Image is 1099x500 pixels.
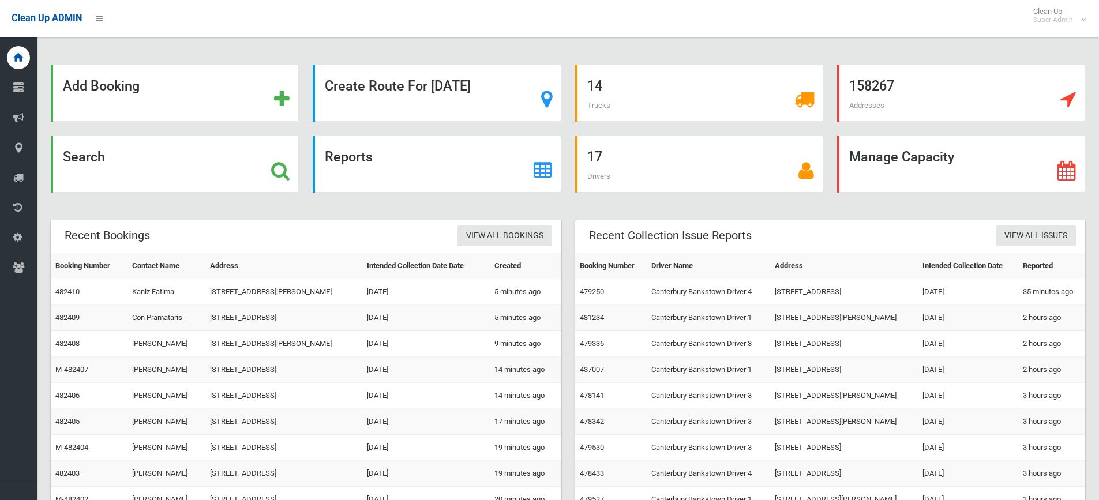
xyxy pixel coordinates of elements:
[362,331,490,357] td: [DATE]
[770,305,917,331] td: [STREET_ADDRESS][PERSON_NAME]
[205,435,362,461] td: [STREET_ADDRESS]
[127,461,205,487] td: [PERSON_NAME]
[127,253,205,279] th: Contact Name
[1018,357,1085,383] td: 2 hours ago
[647,331,770,357] td: Canterbury Bankstown Driver 3
[770,357,917,383] td: [STREET_ADDRESS]
[918,383,1018,409] td: [DATE]
[647,279,770,305] td: Canterbury Bankstown Driver 4
[205,357,362,383] td: [STREET_ADDRESS]
[12,13,82,24] span: Clean Up ADMIN
[490,461,561,487] td: 19 minutes ago
[580,313,604,322] a: 481234
[575,136,823,193] a: 17 Drivers
[575,253,647,279] th: Booking Number
[127,383,205,409] td: [PERSON_NAME]
[325,149,373,165] strong: Reports
[580,443,604,452] a: 479530
[1018,409,1085,435] td: 3 hours ago
[918,253,1018,279] th: Intended Collection Date
[362,279,490,305] td: [DATE]
[1018,461,1085,487] td: 3 hours ago
[580,339,604,348] a: 479336
[51,224,164,247] header: Recent Bookings
[918,305,1018,331] td: [DATE]
[362,253,490,279] th: Intended Collection Date Date
[580,417,604,426] a: 478342
[647,435,770,461] td: Canterbury Bankstown Driver 3
[63,149,105,165] strong: Search
[1018,435,1085,461] td: 3 hours ago
[580,469,604,478] a: 478433
[490,331,561,357] td: 9 minutes ago
[918,435,1018,461] td: [DATE]
[770,279,917,305] td: [STREET_ADDRESS]
[1018,305,1085,331] td: 2 hours ago
[770,383,917,409] td: [STREET_ADDRESS][PERSON_NAME]
[647,305,770,331] td: Canterbury Bankstown Driver 1
[647,357,770,383] td: Canterbury Bankstown Driver 1
[205,279,362,305] td: [STREET_ADDRESS][PERSON_NAME]
[205,331,362,357] td: [STREET_ADDRESS][PERSON_NAME]
[205,383,362,409] td: [STREET_ADDRESS]
[325,78,471,94] strong: Create Route For [DATE]
[918,331,1018,357] td: [DATE]
[837,65,1085,122] a: 158267 Addresses
[362,357,490,383] td: [DATE]
[55,443,88,452] a: M-482404
[490,383,561,409] td: 14 minutes ago
[55,339,80,348] a: 482408
[490,305,561,331] td: 5 minutes ago
[205,409,362,435] td: [STREET_ADDRESS]
[647,253,770,279] th: Driver Name
[55,391,80,400] a: 482406
[490,357,561,383] td: 14 minutes ago
[580,287,604,296] a: 479250
[63,78,140,94] strong: Add Booking
[205,253,362,279] th: Address
[127,409,205,435] td: [PERSON_NAME]
[647,383,770,409] td: Canterbury Bankstown Driver 3
[996,225,1076,247] a: View All Issues
[770,253,917,279] th: Address
[1018,383,1085,409] td: 3 hours ago
[313,136,561,193] a: Reports
[1033,16,1073,24] small: Super Admin
[918,357,1018,383] td: [DATE]
[647,461,770,487] td: Canterbury Bankstown Driver 4
[127,331,205,357] td: [PERSON_NAME]
[490,409,561,435] td: 17 minutes ago
[587,101,610,110] span: Trucks
[127,279,205,305] td: Kaniz Fatima
[490,435,561,461] td: 19 minutes ago
[1018,253,1085,279] th: Reported
[587,172,610,181] span: Drivers
[51,65,299,122] a: Add Booking
[313,65,561,122] a: Create Route For [DATE]
[587,149,602,165] strong: 17
[55,417,80,426] a: 482405
[55,287,80,296] a: 482410
[770,331,917,357] td: [STREET_ADDRESS]
[849,78,894,94] strong: 158267
[362,383,490,409] td: [DATE]
[1018,279,1085,305] td: 35 minutes ago
[457,225,552,247] a: View All Bookings
[770,461,917,487] td: [STREET_ADDRESS]
[362,435,490,461] td: [DATE]
[770,409,917,435] td: [STREET_ADDRESS][PERSON_NAME]
[205,461,362,487] td: [STREET_ADDRESS]
[205,305,362,331] td: [STREET_ADDRESS]
[647,409,770,435] td: Canterbury Bankstown Driver 3
[490,279,561,305] td: 5 minutes ago
[1018,331,1085,357] td: 2 hours ago
[51,253,127,279] th: Booking Number
[55,313,80,322] a: 482409
[770,435,917,461] td: [STREET_ADDRESS]
[127,357,205,383] td: [PERSON_NAME]
[849,149,954,165] strong: Manage Capacity
[127,435,205,461] td: [PERSON_NAME]
[1027,7,1085,24] span: Clean Up
[837,136,1085,193] a: Manage Capacity
[918,409,1018,435] td: [DATE]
